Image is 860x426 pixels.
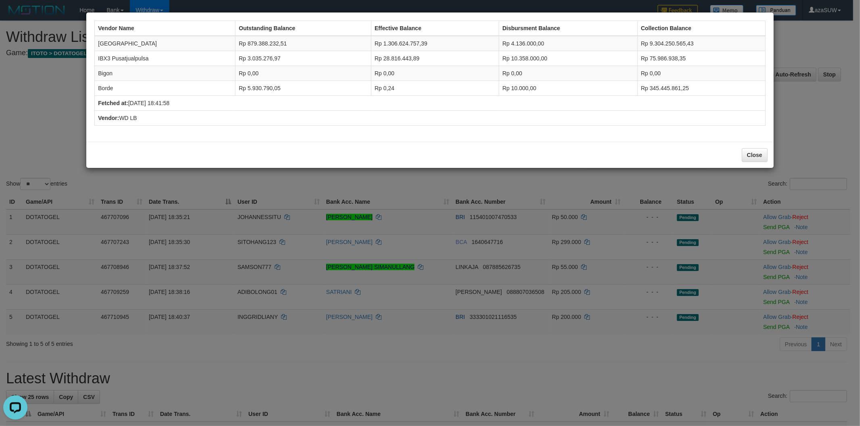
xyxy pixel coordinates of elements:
td: Rp 879.388.232,51 [235,36,371,51]
td: Rp 0,00 [637,66,765,81]
td: Rp 28.816.443,89 [371,51,499,66]
td: Rp 4.136.000,00 [499,36,638,51]
button: Open LiveChat chat widget [3,3,27,27]
th: Disbursment Balance [499,21,638,36]
td: Rp 9.304.250.565,43 [637,36,765,51]
td: [GEOGRAPHIC_DATA] [95,36,235,51]
button: Close [742,148,768,162]
td: Rp 10.358.000,00 [499,51,638,66]
td: Borde [95,81,235,96]
td: Rp 0,24 [371,81,499,96]
td: Rp 0,00 [371,66,499,81]
th: Collection Balance [637,21,765,36]
td: Rp 345.445.861,25 [637,81,765,96]
b: Fetched at: [98,100,128,106]
td: WD LB [95,111,765,126]
td: Rp 0,00 [235,66,371,81]
td: Bigon [95,66,235,81]
th: Outstanding Balance [235,21,371,36]
th: Vendor Name [95,21,235,36]
b: Vendor: [98,115,119,121]
td: Rp 75.986.938,35 [637,51,765,66]
td: IBX3 Pusatjualpulsa [95,51,235,66]
td: Rp 5.930.790,05 [235,81,371,96]
td: Rp 10.000,00 [499,81,638,96]
td: Rp 3.035.276,97 [235,51,371,66]
td: Rp 0,00 [499,66,638,81]
th: Effective Balance [371,21,499,36]
td: [DATE] 18:41:58 [95,96,765,111]
td: Rp 1.306.624.757,39 [371,36,499,51]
